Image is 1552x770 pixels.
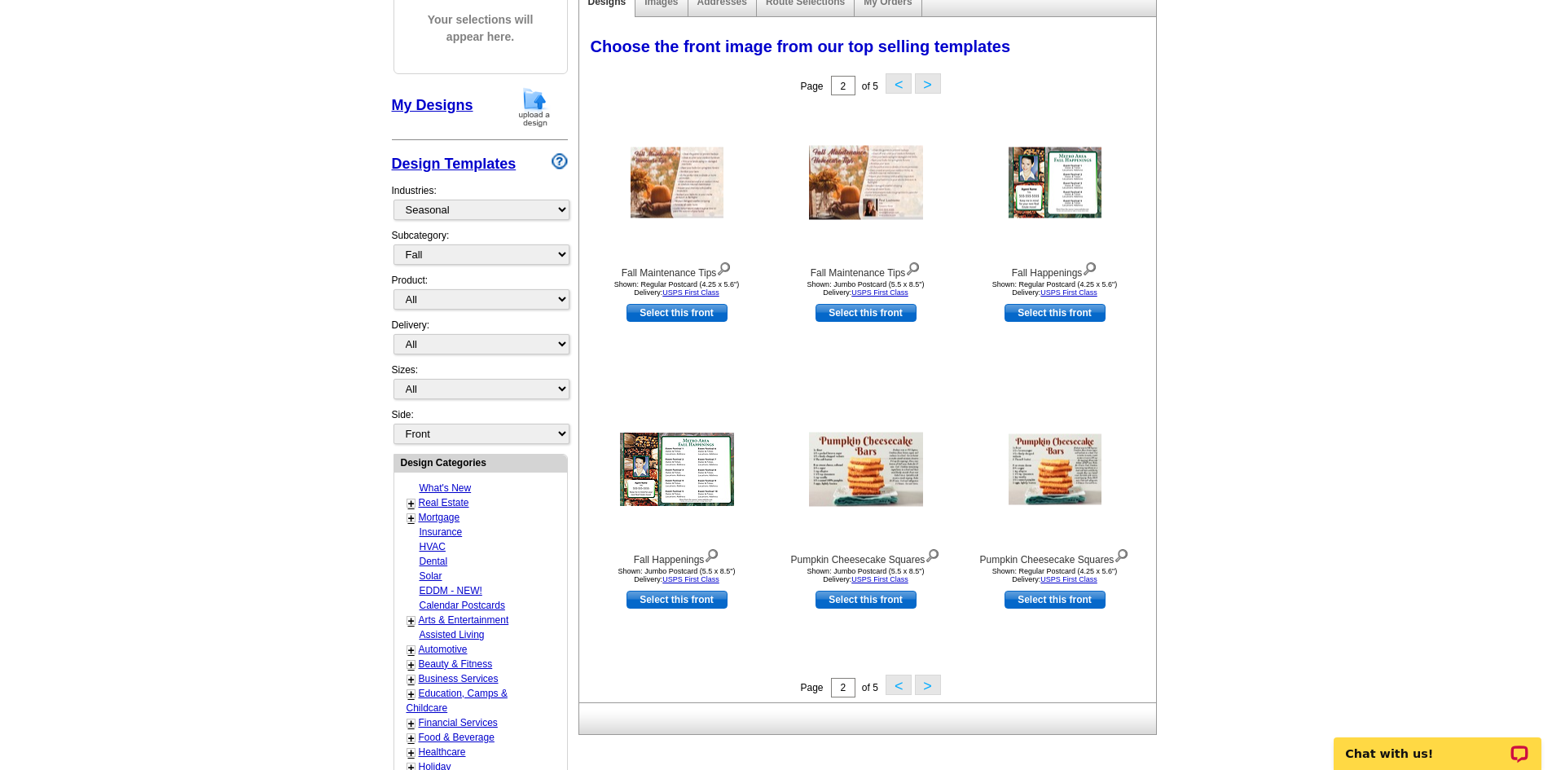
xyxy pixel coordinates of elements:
[420,556,448,567] a: Dental
[800,81,823,92] span: Page
[587,280,767,297] div: Shown: Regular Postcard (4.25 x 5.6") Delivery:
[408,497,415,510] a: +
[408,717,415,730] a: +
[408,732,415,745] a: +
[420,600,505,611] a: Calendar Postcards
[662,288,719,297] a: USPS First Class
[1040,288,1097,297] a: USPS First Class
[776,545,956,567] div: Pumpkin Cheesecake Squares
[816,591,917,609] a: use this design
[419,732,495,743] a: Food & Beverage
[1009,434,1101,505] img: Pumpkin Cheesecake Squares
[1005,591,1106,609] a: use this design
[587,258,767,280] div: Fall Maintenance Tips
[886,675,912,695] button: <
[419,746,466,758] a: Healthcare
[776,567,956,583] div: Shown: Jumbo Postcard (5.5 x 8.5") Delivery:
[627,304,728,322] a: use this design
[587,567,767,583] div: Shown: Jumbo Postcard (5.5 x 8.5") Delivery:
[862,81,878,92] span: of 5
[915,675,941,695] button: >
[627,591,728,609] a: use this design
[408,644,415,657] a: +
[420,629,485,640] a: Assisted Living
[915,73,941,94] button: >
[716,258,732,276] img: view design details
[408,673,415,686] a: +
[620,433,734,506] img: Fall Happenings
[965,258,1145,280] div: Fall Happenings
[965,567,1145,583] div: Shown: Regular Postcard (4.25 x 5.6") Delivery:
[1005,304,1106,322] a: use this design
[631,147,723,218] img: Fall Maintenance Tips
[408,512,415,525] a: +
[1082,258,1097,276] img: view design details
[1040,575,1097,583] a: USPS First Class
[392,175,568,228] div: Industries:
[965,545,1145,567] div: Pumpkin Cheesecake Squares
[704,545,719,563] img: view design details
[1114,545,1129,563] img: view design details
[809,146,923,220] img: Fall Maintenance Tips
[591,37,1011,55] span: Choose the front image from our top selling templates
[419,644,468,655] a: Automotive
[851,575,908,583] a: USPS First Class
[513,86,556,128] img: upload-design
[392,318,568,363] div: Delivery:
[420,526,463,538] a: Insurance
[587,545,767,567] div: Fall Happenings
[408,688,415,701] a: +
[392,156,517,172] a: Design Templates
[925,545,940,563] img: view design details
[420,482,472,494] a: What's New
[408,614,415,627] a: +
[886,73,912,94] button: <
[862,682,878,693] span: of 5
[965,280,1145,297] div: Shown: Regular Postcard (4.25 x 5.6") Delivery:
[905,258,921,276] img: view design details
[420,585,482,596] a: EDDM - NEW!
[662,575,719,583] a: USPS First Class
[392,363,568,407] div: Sizes:
[392,228,568,273] div: Subcategory:
[776,258,956,280] div: Fall Maintenance Tips
[800,682,823,693] span: Page
[419,717,498,728] a: Financial Services
[552,153,568,169] img: design-wizard-help-icon.png
[407,688,508,714] a: Education, Camps & Childcare
[420,570,442,582] a: Solar
[1009,147,1101,218] img: Fall Happenings
[419,497,469,508] a: Real Estate
[1323,719,1552,770] iframe: LiveChat chat widget
[419,614,509,626] a: Arts & Entertainment
[851,288,908,297] a: USPS First Class
[408,746,415,759] a: +
[419,673,499,684] a: Business Services
[392,407,568,446] div: Side:
[809,433,923,507] img: Pumpkin Cheesecake Squares
[816,304,917,322] a: use this design
[419,512,460,523] a: Mortgage
[392,97,473,113] a: My Designs
[420,541,446,552] a: HVAC
[392,273,568,318] div: Product:
[408,658,415,671] a: +
[776,280,956,297] div: Shown: Jumbo Postcard (5.5 x 8.5") Delivery:
[394,455,567,470] div: Design Categories
[419,658,493,670] a: Beauty & Fitness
